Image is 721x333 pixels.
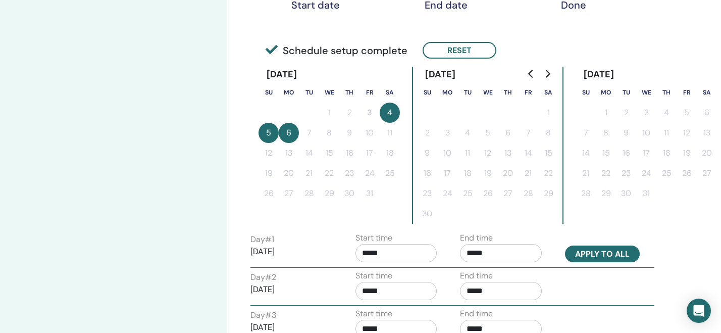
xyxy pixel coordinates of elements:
button: 2 [417,123,437,143]
button: 9 [417,143,437,163]
button: 25 [457,183,478,204]
button: 13 [498,143,518,163]
span: Schedule setup complete [266,43,407,58]
button: 4 [656,103,677,123]
button: 28 [518,183,538,204]
button: 30 [417,204,437,224]
button: 26 [259,183,279,204]
button: 20 [279,163,299,183]
button: 14 [299,143,319,163]
button: 17 [437,163,457,183]
button: 24 [636,163,656,183]
button: 23 [339,163,359,183]
th: Friday [677,82,697,103]
button: 13 [279,143,299,163]
label: Day # 2 [250,271,276,283]
label: Start time [355,232,392,244]
p: [DATE] [250,283,332,296]
button: 12 [259,143,279,163]
button: 29 [319,183,339,204]
th: Monday [279,82,299,103]
button: 14 [576,143,596,163]
div: [DATE] [259,67,305,82]
th: Wednesday [636,82,656,103]
button: 9 [616,123,636,143]
button: 22 [538,163,558,183]
th: Tuesday [457,82,478,103]
button: Go to previous month [523,64,539,84]
button: 24 [437,183,457,204]
button: 20 [697,143,717,163]
button: Go to next month [539,64,555,84]
button: 1 [596,103,616,123]
button: 21 [518,163,538,183]
button: 25 [380,163,400,183]
button: 14 [518,143,538,163]
button: 5 [259,123,279,143]
button: 15 [538,143,558,163]
button: 7 [576,123,596,143]
button: 6 [279,123,299,143]
th: Wednesday [478,82,498,103]
button: 4 [380,103,400,123]
button: 4 [457,123,478,143]
button: 3 [437,123,457,143]
button: 16 [616,143,636,163]
th: Sunday [576,82,596,103]
th: Thursday [498,82,518,103]
th: Tuesday [299,82,319,103]
button: 7 [518,123,538,143]
button: 31 [359,183,380,204]
div: [DATE] [417,67,464,82]
th: Monday [437,82,457,103]
button: 23 [616,163,636,183]
button: 18 [380,143,400,163]
button: 25 [656,163,677,183]
th: Sunday [259,82,279,103]
div: [DATE] [576,67,623,82]
button: 11 [656,123,677,143]
button: 30 [339,183,359,204]
th: Tuesday [616,82,636,103]
button: 16 [339,143,359,163]
button: 18 [656,143,677,163]
th: Thursday [339,82,359,103]
button: 18 [457,163,478,183]
button: 13 [697,123,717,143]
label: End time [460,270,493,282]
button: 20 [498,163,518,183]
button: 1 [538,103,558,123]
button: 29 [538,183,558,204]
th: Saturday [697,82,717,103]
button: 21 [576,163,596,183]
th: Friday [359,82,380,103]
button: 16 [417,163,437,183]
div: Open Intercom Messenger [687,299,711,323]
button: 23 [417,183,437,204]
label: End time [460,232,493,244]
label: End time [460,308,493,320]
button: 27 [498,183,518,204]
button: 19 [677,143,697,163]
button: 7 [299,123,319,143]
button: Apply to all [565,246,640,262]
button: 10 [437,143,457,163]
button: 10 [359,123,380,143]
th: Saturday [380,82,400,103]
p: [DATE] [250,246,332,258]
button: Reset [423,42,496,59]
button: 8 [596,123,616,143]
button: 24 [359,163,380,183]
button: 27 [697,163,717,183]
button: 3 [636,103,656,123]
button: 9 [339,123,359,143]
button: 19 [259,163,279,183]
button: 6 [697,103,717,123]
button: 12 [478,143,498,163]
button: 22 [319,163,339,183]
button: 8 [319,123,339,143]
button: 17 [359,143,380,163]
label: Day # 1 [250,233,274,246]
button: 26 [677,163,697,183]
button: 5 [677,103,697,123]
